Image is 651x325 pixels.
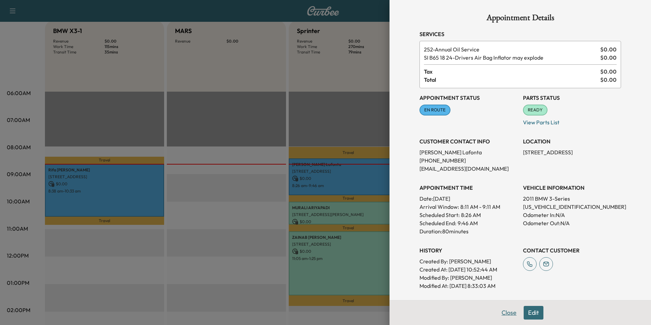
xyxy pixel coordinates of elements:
p: [PERSON_NAME] Lafonta [419,148,518,156]
p: [EMAIL_ADDRESS][DOMAIN_NAME] [419,165,518,173]
p: Scheduled End: [419,219,456,227]
span: EN ROUTE [420,107,450,113]
span: 8:11 AM - 9:11 AM [460,203,500,211]
p: Modified By : [PERSON_NAME] [419,274,518,282]
span: Total [424,76,600,84]
p: Date: [DATE] [419,195,518,203]
p: 8:26 AM [461,211,481,219]
p: 2011 BMW 3-Series [523,195,621,203]
p: Arrival Window: [419,203,518,211]
h3: History [419,246,518,254]
h3: Services [419,30,621,38]
span: Annual Oil Service [424,45,598,53]
p: Odometer In: N/A [523,211,621,219]
p: Modified At : [DATE] 8:33:03 AM [419,282,518,290]
span: $ 0.00 [600,53,617,62]
span: $ 0.00 [600,76,617,84]
p: Odometer Out: N/A [523,219,621,227]
p: Created At : [DATE] 10:52:44 AM [419,265,518,274]
h3: LOCATION [523,137,621,145]
button: Edit [524,306,543,320]
h1: Appointment Details [419,14,621,25]
h3: Appointment Status [419,94,518,102]
p: Duration: 80 minutes [419,227,518,235]
p: [PHONE_NUMBER] [419,156,518,165]
button: Close [497,306,521,320]
h3: APPOINTMENT TIME [419,184,518,192]
span: $ 0.00 [600,45,617,53]
span: READY [524,107,547,113]
span: Tax [424,67,600,76]
h3: CONTACT CUSTOMER [523,246,621,254]
span: $ 0.00 [600,67,617,76]
p: 9:46 AM [458,219,478,227]
p: [STREET_ADDRESS] [523,148,621,156]
span: Drivers Air Bag Inflator may explode [424,53,598,62]
p: Created By : [PERSON_NAME] [419,257,518,265]
h3: VEHICLE INFORMATION [523,184,621,192]
p: View Parts List [523,115,621,126]
h3: Parts Status [523,94,621,102]
p: [US_VEHICLE_IDENTIFICATION_NUMBER] [523,203,621,211]
h3: CUSTOMER CONTACT INFO [419,137,518,145]
p: Scheduled Start: [419,211,460,219]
